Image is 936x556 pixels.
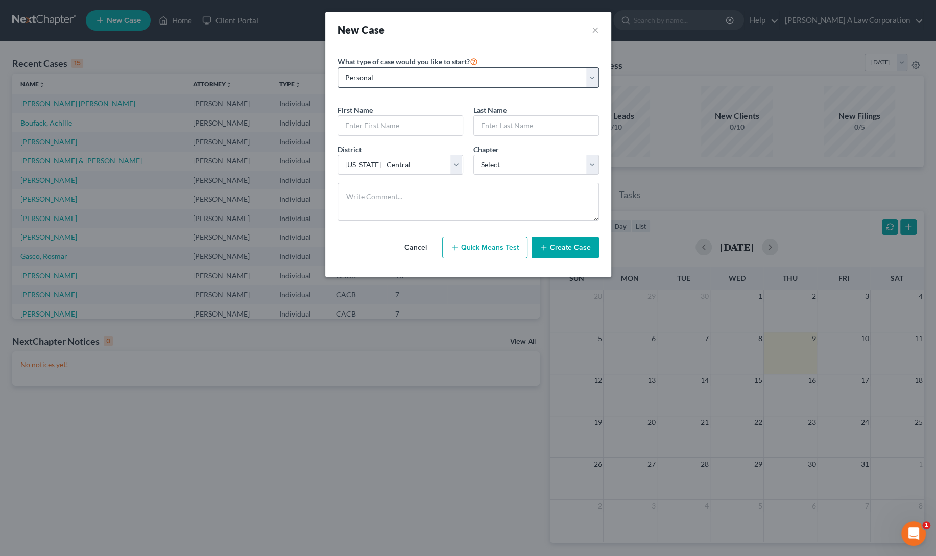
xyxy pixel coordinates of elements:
[338,116,463,135] input: Enter First Name
[338,106,373,114] span: First Name
[338,55,478,67] label: What type of case would you like to start?
[473,106,507,114] span: Last Name
[922,521,930,529] span: 1
[532,237,599,258] button: Create Case
[901,521,926,546] iframe: Intercom live chat
[473,145,499,154] span: Chapter
[338,23,385,36] strong: New Case
[442,237,527,258] button: Quick Means Test
[474,116,598,135] input: Enter Last Name
[338,145,362,154] span: District
[592,22,599,37] button: ×
[393,237,438,258] button: Cancel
